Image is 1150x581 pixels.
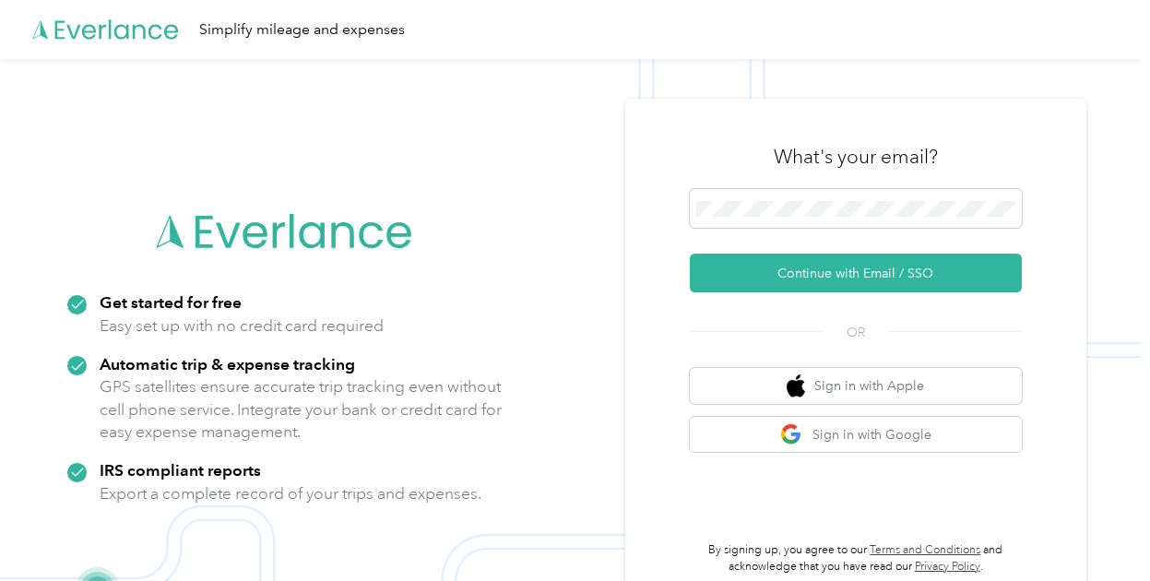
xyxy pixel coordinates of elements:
[100,314,384,338] p: Easy set up with no credit card required
[690,542,1022,575] p: By signing up, you agree to our and acknowledge that you have read our .
[100,482,481,505] p: Export a complete record of your trips and expenses.
[787,374,805,397] img: apple logo
[690,417,1022,453] button: google logoSign in with Google
[780,423,803,446] img: google logo
[690,254,1022,292] button: Continue with Email / SSO
[199,18,405,41] div: Simplify mileage and expenses
[100,460,261,480] strong: IRS compliant reports
[100,354,355,373] strong: Automatic trip & expense tracking
[100,292,242,312] strong: Get started for free
[824,323,888,342] span: OR
[915,560,980,574] a: Privacy Policy
[1047,478,1150,581] iframe: Everlance-gr Chat Button Frame
[690,368,1022,404] button: apple logoSign in with Apple
[100,375,503,444] p: GPS satellites ensure accurate trip tracking even without cell phone service. Integrate your bank...
[870,543,980,557] a: Terms and Conditions
[774,144,938,170] h3: What's your email?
